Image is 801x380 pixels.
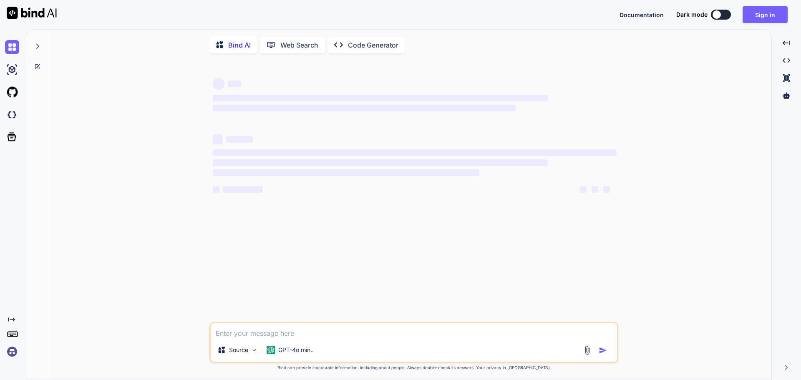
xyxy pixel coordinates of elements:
p: GPT-4o min.. [278,346,314,354]
p: Web Search [280,40,318,50]
span: ‌ [213,134,223,144]
span: ‌ [603,186,610,193]
span: ‌ [213,105,516,111]
p: Bind AI [228,40,251,50]
p: Source [229,346,248,354]
img: attachment [582,345,592,355]
span: ‌ [213,78,224,90]
button: Documentation [620,10,664,19]
p: Bind can provide inaccurate information, including about people. Always double-check its answers.... [209,365,618,371]
p: Code Generator [348,40,398,50]
span: ‌ [213,186,219,193]
span: ‌ [228,81,241,87]
img: githubLight [5,85,19,99]
img: chat [5,40,19,54]
span: Dark mode [676,10,708,19]
img: icon [599,346,607,355]
button: Sign in [743,6,788,23]
img: Bind AI [7,7,57,19]
span: ‌ [592,186,598,193]
span: ‌ [213,159,548,166]
span: ‌ [213,149,617,156]
span: ‌ [580,186,587,193]
span: ‌ [223,186,263,193]
img: GPT-4o mini [267,346,275,354]
span: Documentation [620,11,664,18]
img: ai-studio [5,63,19,77]
span: ‌ [213,95,548,101]
img: Pick Models [251,347,258,354]
span: ‌ [226,136,253,143]
span: ‌ [213,169,479,176]
img: signin [5,345,19,359]
img: darkCloudIdeIcon [5,108,19,122]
